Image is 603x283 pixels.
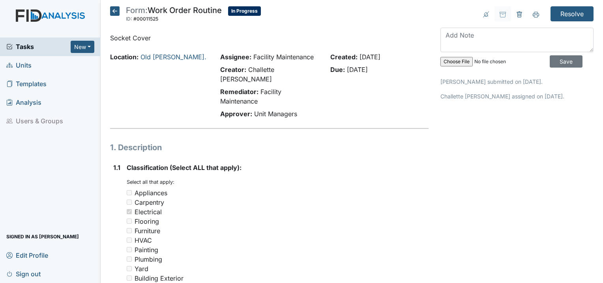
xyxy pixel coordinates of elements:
[110,141,429,153] h1: 1. Description
[127,257,132,262] input: Plumbing
[220,53,251,61] strong: Assignee:
[550,55,582,68] input: Save
[135,217,159,226] div: Flooring
[360,53,380,61] span: [DATE]
[127,266,132,271] input: Yard
[127,238,132,243] input: HVAC
[127,228,132,233] input: Furniture
[6,230,79,243] span: Signed in as [PERSON_NAME]
[127,200,132,205] input: Carpentry
[330,66,345,74] strong: Due:
[133,16,158,22] span: #00011525
[127,179,174,185] small: Select all that apply:
[6,42,71,51] a: Tasks
[135,274,184,283] div: Building Exterior
[110,53,139,61] strong: Location:
[140,53,206,61] a: Old [PERSON_NAME].
[126,16,132,22] span: ID:
[440,77,594,86] p: [PERSON_NAME] submitted on [DATE].
[110,33,429,43] p: Socket Cover
[6,96,41,109] span: Analysis
[551,6,594,21] input: Resolve
[6,249,48,261] span: Edit Profile
[127,247,132,252] input: Painting
[127,190,132,195] input: Appliances
[135,236,152,245] div: HVAC
[135,198,164,207] div: Carpentry
[127,164,242,172] span: Classification (Select ALL that apply):
[135,264,148,274] div: Yard
[220,88,258,96] strong: Remediator:
[6,268,41,280] span: Sign out
[71,41,94,53] button: New
[135,226,160,236] div: Furniture
[220,66,246,74] strong: Creator:
[127,275,132,281] input: Building Exterior
[220,110,252,118] strong: Approver:
[126,6,222,24] div: Work Order Routine
[135,188,167,198] div: Appliances
[347,66,368,74] span: [DATE]
[228,6,261,16] span: In Progress
[135,255,162,264] div: Plumbing
[6,78,47,90] span: Templates
[113,163,120,172] label: 1.1
[127,219,132,224] input: Flooring
[135,245,158,255] div: Painting
[135,207,162,217] div: Electrical
[127,209,132,214] input: Electrical
[6,59,32,72] span: Units
[253,53,314,61] span: Facility Maintenance
[330,53,358,61] strong: Created:
[440,92,594,100] p: Challette [PERSON_NAME] assigned on [DATE].
[126,6,148,15] span: Form:
[254,110,297,118] span: Unit Managers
